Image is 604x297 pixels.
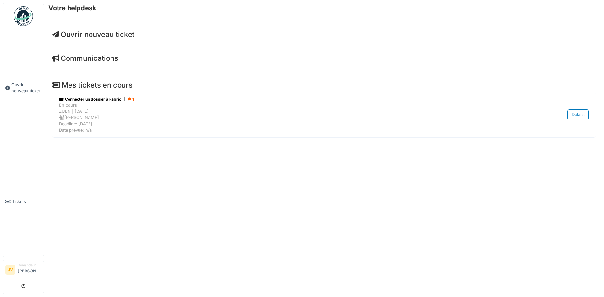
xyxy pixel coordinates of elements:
span: | [124,96,125,102]
div: En cours ZUEN | [DATE] [PERSON_NAME] Deadline: [DATE] Date prévue: n/a [59,102,511,133]
img: Badge_color-CXgf-gQk.svg [14,6,33,26]
a: JV Demandeur[PERSON_NAME] [5,263,41,278]
span: Tickets [12,198,41,205]
div: Demandeur [18,263,41,268]
li: JV [5,265,15,275]
h4: Communications [52,54,596,62]
div: Connecter un dossier à Fabric [59,96,511,102]
h6: Votre helpdesk [48,4,96,12]
li: [PERSON_NAME] [18,263,41,277]
div: Détails [567,109,589,120]
div: 1 [128,96,134,102]
span: Ouvrir nouveau ticket [11,82,41,94]
a: Ouvrir nouveau ticket [52,30,134,38]
a: Tickets [3,146,44,257]
a: Ouvrir nouveau ticket [3,29,44,146]
a: Connecter un dossier à Fabric| 1 En coursZUEN | [DATE] [PERSON_NAME]Deadline: [DATE]Date prévue: ... [58,95,590,135]
h4: Mes tickets en cours [52,81,596,89]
